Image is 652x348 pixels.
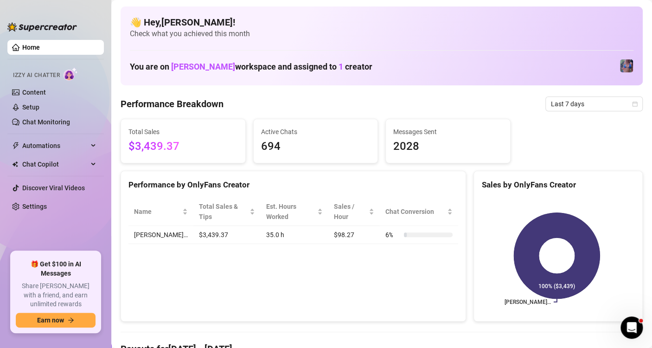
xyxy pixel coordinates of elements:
[261,226,328,244] td: 35.0 h
[328,198,380,226] th: Sales / Hour
[339,62,343,71] span: 1
[171,62,235,71] span: [PERSON_NAME]
[13,71,60,80] span: Izzy AI Chatter
[193,198,261,226] th: Total Sales & Tips
[128,198,193,226] th: Name
[68,317,74,323] span: arrow-right
[128,179,458,191] div: Performance by OnlyFans Creator
[632,101,638,107] span: calendar
[22,138,88,153] span: Automations
[22,103,39,111] a: Setup
[385,206,445,217] span: Chat Conversion
[128,138,238,155] span: $3,439.37
[16,313,96,328] button: Earn nowarrow-right
[121,97,224,110] h4: Performance Breakdown
[620,59,633,72] img: Jaylie
[22,157,88,172] span: Chat Copilot
[22,89,46,96] a: Content
[380,198,458,226] th: Chat Conversion
[22,203,47,210] a: Settings
[22,118,70,126] a: Chat Monitoring
[22,184,85,192] a: Discover Viral Videos
[481,179,635,191] div: Sales by OnlyFans Creator
[128,226,193,244] td: [PERSON_NAME]…
[334,201,367,222] span: Sales / Hour
[130,29,633,39] span: Check what you achieved this month
[134,206,180,217] span: Name
[266,201,315,222] div: Est. Hours Worked
[22,44,40,51] a: Home
[505,299,551,305] text: [PERSON_NAME]…
[12,142,19,149] span: thunderbolt
[261,127,371,137] span: Active Chats
[16,260,96,278] span: 🎁 Get $100 in AI Messages
[261,138,371,155] span: 694
[393,138,503,155] span: 2028
[393,127,503,137] span: Messages Sent
[7,22,77,32] img: logo-BBDzfeDw.svg
[16,282,96,309] span: Share [PERSON_NAME] with a friend, and earn unlimited rewards
[328,226,380,244] td: $98.27
[385,230,400,240] span: 6 %
[199,201,248,222] span: Total Sales & Tips
[130,16,633,29] h4: 👋 Hey, [PERSON_NAME] !
[620,316,643,339] iframe: Intercom live chat
[12,161,18,168] img: Chat Copilot
[193,226,261,244] td: $3,439.37
[64,67,78,81] img: AI Chatter
[551,97,637,111] span: Last 7 days
[128,127,238,137] span: Total Sales
[37,316,64,324] span: Earn now
[130,62,372,72] h1: You are on workspace and assigned to creator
